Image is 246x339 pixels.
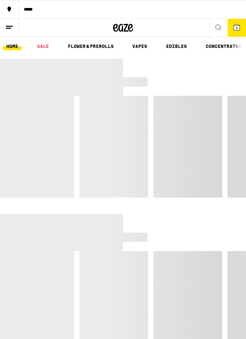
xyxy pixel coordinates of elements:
a: EDIBLES [163,42,190,50]
a: FLOWER & PREROLLS [64,42,117,50]
a: HOME [3,42,21,50]
a: VAPES [129,42,150,50]
a: CONCENTRATES [202,42,245,50]
a: SALE [34,42,52,50]
button: 5 [227,19,246,37]
span: 5 [236,26,238,30]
